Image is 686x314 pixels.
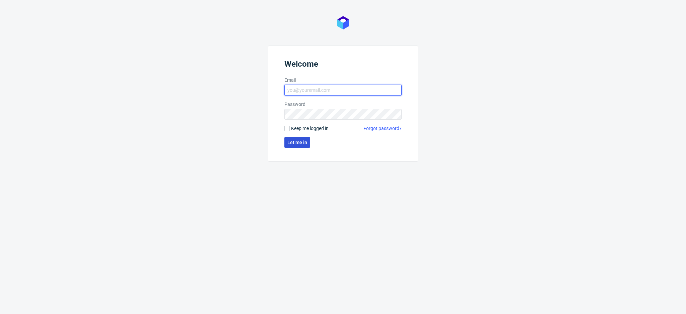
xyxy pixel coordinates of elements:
[284,85,402,96] input: you@youremail.com
[284,101,402,108] label: Password
[284,59,402,71] header: Welcome
[284,77,402,83] label: Email
[284,137,310,148] button: Let me in
[363,125,402,132] a: Forgot password?
[287,140,307,145] span: Let me in
[291,125,329,132] span: Keep me logged in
